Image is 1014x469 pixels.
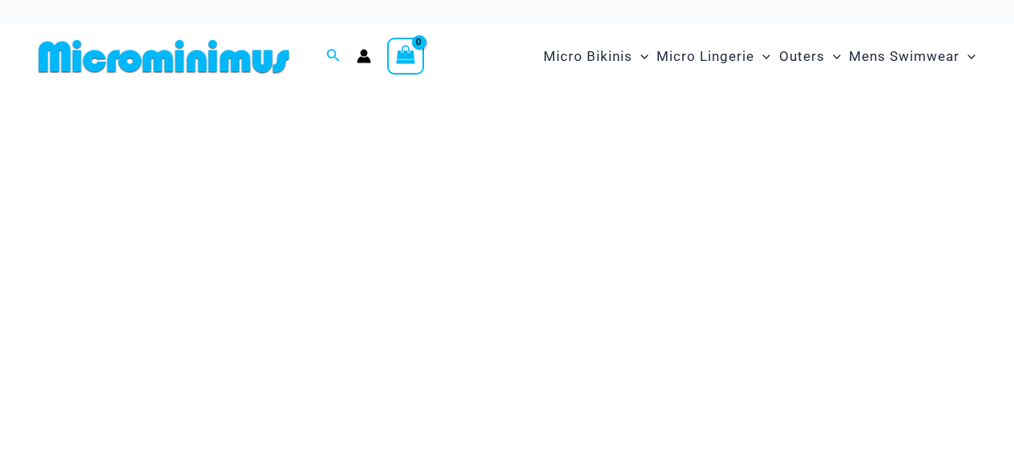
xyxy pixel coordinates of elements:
[825,36,841,77] span: Menu Toggle
[652,32,774,81] a: Micro LingerieMenu ToggleMenu Toggle
[754,36,770,77] span: Menu Toggle
[845,32,980,81] a: Mens SwimwearMenu ToggleMenu Toggle
[779,36,825,77] span: Outers
[326,46,341,67] a: Search icon link
[775,32,845,81] a: OutersMenu ToggleMenu Toggle
[32,38,296,75] img: MM SHOP LOGO FLAT
[537,30,982,83] nav: Site Navigation
[357,49,371,63] a: Account icon link
[656,36,754,77] span: Micro Lingerie
[849,36,959,77] span: Mens Swimwear
[632,36,648,77] span: Menu Toggle
[543,36,632,77] span: Micro Bikinis
[387,38,424,75] a: View Shopping Cart, empty
[959,36,976,77] span: Menu Toggle
[539,32,652,81] a: Micro BikinisMenu ToggleMenu Toggle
